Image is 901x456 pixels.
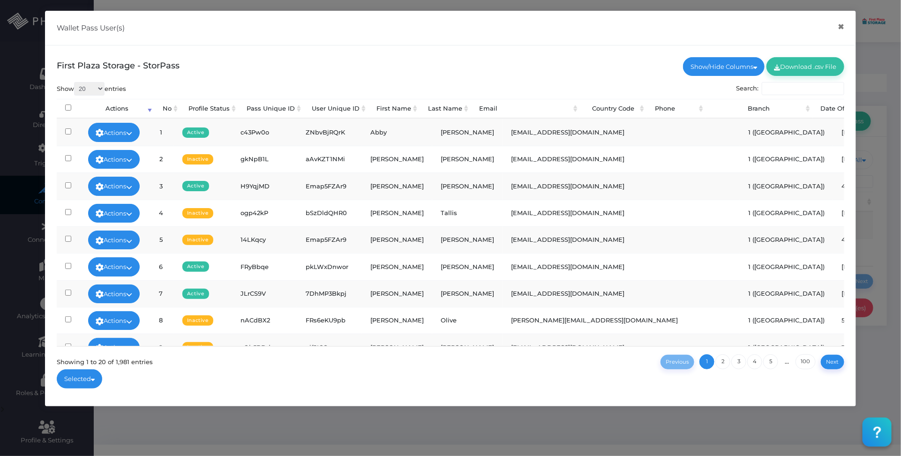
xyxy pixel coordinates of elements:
a: Show/Hide Columns [683,57,765,76]
a: Actions [88,231,140,249]
td: [EMAIL_ADDRESS][DOMAIN_NAME] [503,172,740,199]
td: gkNpB1L [232,146,297,172]
a: 5 [763,354,778,369]
td: Abby [362,119,432,145]
td: ZNbvBjRQrK [297,119,362,145]
th: Last Name: activate to sort column ascending [420,99,471,119]
th: User Unique ID: activate to sort column ascending [303,99,368,119]
td: [PERSON_NAME] [362,226,432,253]
a: 100 [796,354,816,369]
td: 1 ([GEOGRAPHIC_DATA]) [740,280,833,307]
td: FRyBbqe [232,253,297,280]
td: [PERSON_NAME] [362,334,432,360]
th: Actions [80,99,154,119]
th: No: activate to sort column ascending [154,99,180,119]
td: [EMAIL_ADDRESS][DOMAIN_NAME] [503,253,740,280]
a: Actions [88,338,140,357]
a: Download .csv File [766,57,844,76]
td: FRs6eKU9pb [297,307,362,334]
td: Emap5FZAr9 [297,226,362,253]
td: 3 [148,172,174,199]
td: c43Pw0o [232,119,297,145]
th: First Name: activate to sort column ascending [368,99,420,119]
button: Close [832,16,850,37]
td: [PERSON_NAME] [432,334,503,360]
th: Branch: activate to sort column ascending [706,99,812,119]
td: [PERSON_NAME] [362,280,432,307]
span: Active [182,289,209,299]
span: Inactive [182,342,213,352]
td: [PERSON_NAME] [432,253,503,280]
a: Selected [57,369,102,388]
span: First Plaza Storage - StorPass [57,60,180,71]
th: Pass Unique ID: activate to sort column ascending [238,99,303,119]
span: Inactive [182,315,213,326]
td: 1 ([GEOGRAPHIC_DATA]) [740,226,833,253]
td: Emap5FZAr9 [297,172,362,199]
td: 1 ([GEOGRAPHIC_DATA]) [740,146,833,172]
td: [EMAIL_ADDRESS][DOMAIN_NAME] [503,146,740,172]
a: Actions [88,284,140,303]
td: [PERSON_NAME] [432,280,503,307]
span: Inactive [182,208,213,218]
td: 1 ([GEOGRAPHIC_DATA]) [740,200,833,226]
td: ogp42kP [232,200,297,226]
td: 5 [148,226,174,253]
th: Profile Status: activate to sort column ascending [180,99,238,119]
td: [PERSON_NAME] [432,146,503,172]
td: 1 ([GEOGRAPHIC_DATA]) [740,119,833,145]
td: [EMAIL_ADDRESS][DOMAIN_NAME] [503,280,740,307]
td: 2 [148,146,174,172]
td: [PERSON_NAME] [362,200,432,226]
td: [PERSON_NAME] [362,307,432,334]
td: 14LKqcy [232,226,297,253]
a: Actions [88,257,140,276]
td: 1 ([GEOGRAPHIC_DATA]) [740,307,833,334]
td: [EMAIL_ADDRESS][DOMAIN_NAME] [503,226,740,253]
td: [PERSON_NAME] [362,253,432,280]
td: 1 [148,119,174,145]
label: Search: [736,82,844,95]
span: Inactive [182,235,213,245]
td: [PERSON_NAME] [362,146,432,172]
select: Showentries [74,82,105,96]
td: 7 [148,280,174,307]
td: [PERSON_NAME] [362,172,432,199]
a: Actions [88,177,140,195]
td: nACdBX2 [232,307,297,334]
div: Showing 1 to 20 of 1,981 entries [57,353,153,366]
a: 3 [731,354,746,369]
td: 9 [148,334,174,360]
a: 1 [699,354,714,369]
a: Actions [88,311,140,330]
td: pkLWxDnwor [297,253,362,280]
td: [EMAIL_ADDRESS][DOMAIN_NAME] [503,119,740,145]
a: Actions [88,204,140,223]
th: Country Code: activate to sort column ascending [580,99,646,119]
td: 1 ([GEOGRAPHIC_DATA]) [740,172,833,199]
td: H9YqjMD [232,172,297,199]
span: Active [182,181,209,191]
td: [PERSON_NAME] [432,119,503,145]
a: Actions [88,123,140,142]
td: Tallis [432,200,503,226]
td: 4 [148,200,174,226]
h5: Wallet Pass User(s) [57,22,125,33]
span: … [779,358,795,365]
label: Show entries [57,82,126,96]
td: 7DhMP3Bkpj [297,280,362,307]
td: [EMAIL_ADDRESS][DOMAIN_NAME] [503,200,740,226]
td: [PERSON_NAME][EMAIL_ADDRESS][DOMAIN_NAME] [503,307,740,334]
th: Phone: activate to sort column ascending [646,99,706,119]
a: 2 [715,354,730,369]
td: Olive [432,307,503,334]
td: 1 ([GEOGRAPHIC_DATA]) [740,253,833,280]
span: Active [182,262,209,272]
td: bSzDldQHR0 [297,200,362,226]
a: Actions [88,150,140,169]
td: sOh5BDd [232,334,297,360]
input: Search: [762,82,844,95]
td: aifJICGcxr [297,334,362,360]
td: [PERSON_NAME] [432,226,503,253]
span: Inactive [182,154,213,164]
